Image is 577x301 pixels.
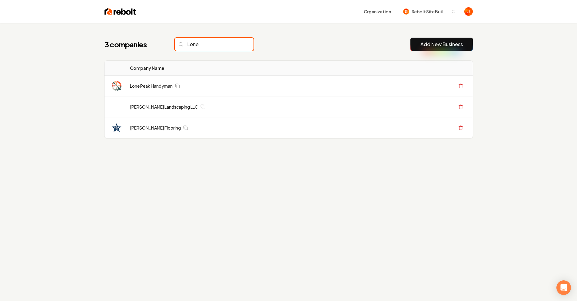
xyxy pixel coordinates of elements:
[464,7,473,16] button: Open user button
[104,7,136,16] img: Rebolt Logo
[412,8,449,15] span: Rebolt Site Builder
[556,280,571,295] div: Open Intercom Messenger
[175,38,254,51] input: Search...
[403,8,409,15] img: Rebolt Site Builder
[410,38,473,51] button: Add New Business
[360,6,395,17] button: Organization
[420,41,463,48] a: Add New Business
[104,39,163,49] h1: 3 companies
[130,83,173,89] a: Lone Peak Handyman
[130,104,198,110] a: [PERSON_NAME] Landscaping LLC
[112,81,121,91] img: Lone Peak Handyman logo
[112,123,121,133] img: LoneStar Flooring logo
[130,125,181,131] a: [PERSON_NAME] Flooring
[464,7,473,16] img: James Shamoun
[125,61,300,76] th: Company Name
